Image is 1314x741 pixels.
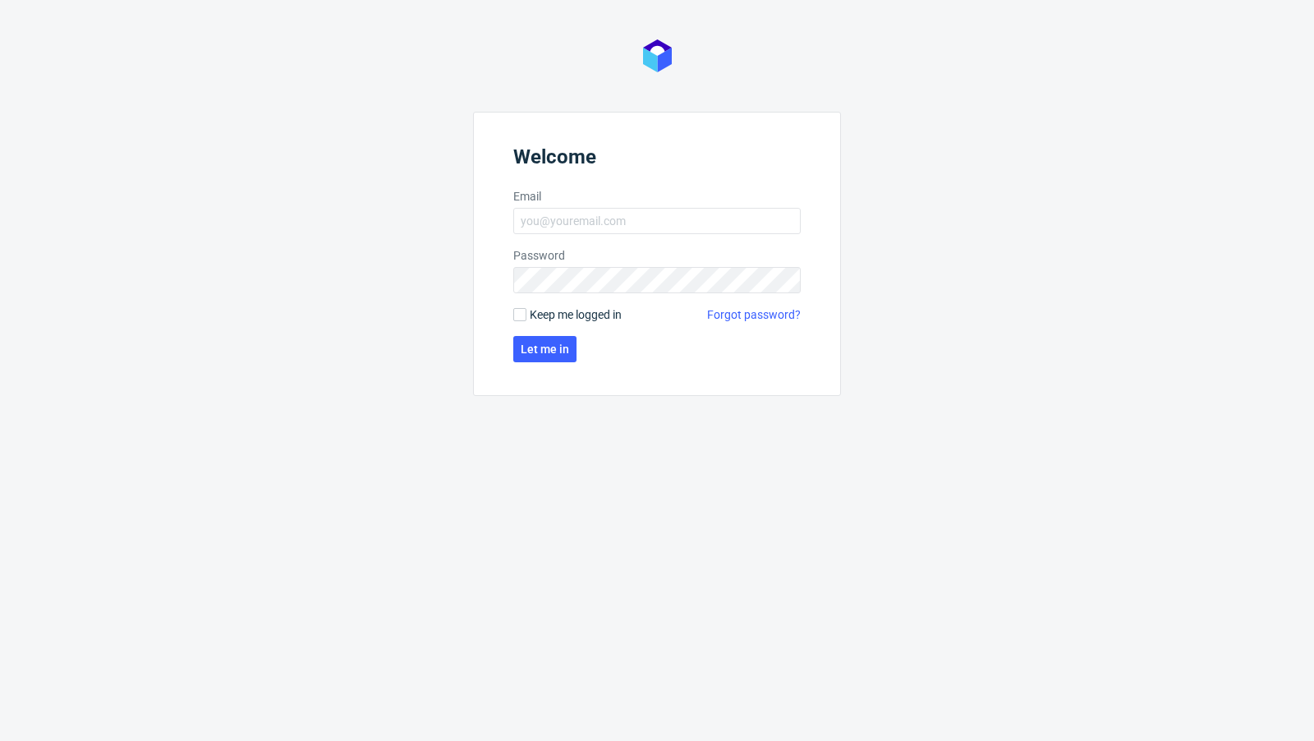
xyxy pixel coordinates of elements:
[521,343,569,355] span: Let me in
[513,336,577,362] button: Let me in
[513,145,801,175] header: Welcome
[707,306,801,323] a: Forgot password?
[513,208,801,234] input: you@youremail.com
[513,247,801,264] label: Password
[513,188,801,205] label: Email
[530,306,622,323] span: Keep me logged in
